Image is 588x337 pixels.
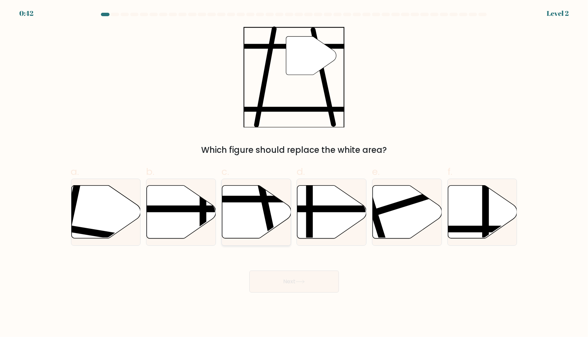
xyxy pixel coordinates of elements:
div: 0:42 [19,8,33,19]
div: Which figure should replace the white area? [75,144,513,156]
span: e. [372,165,380,178]
span: f. [447,165,452,178]
g: " [286,36,337,75]
span: a. [71,165,79,178]
button: Next [249,271,339,293]
span: d. [297,165,305,178]
span: b. [146,165,154,178]
div: Level 2 [547,8,569,19]
span: c. [221,165,229,178]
